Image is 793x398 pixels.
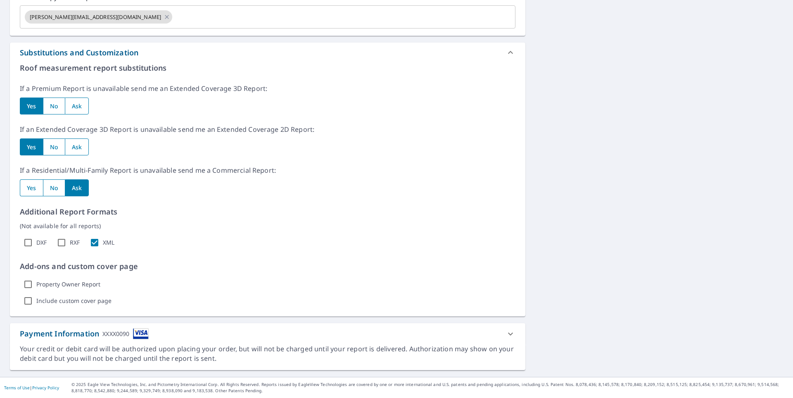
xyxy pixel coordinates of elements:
[25,10,172,24] div: [PERSON_NAME][EMAIL_ADDRESS][DOMAIN_NAME]
[20,206,515,217] p: Additional Report Formats
[4,385,30,391] a: Terms of Use
[20,261,515,272] p: Add-ons and custom cover page
[36,297,112,305] label: Include custom cover page
[20,328,149,339] div: Payment Information
[20,222,515,230] p: (Not available for all reports)
[20,344,515,363] div: Your credit or debit card will be authorized upon placing your order, but will not be charged unt...
[20,124,515,134] p: If an Extended Coverage 3D Report is unavailable send me an Extended Coverage 2D Report:
[36,239,47,246] label: DXF
[71,381,789,394] p: © 2025 Eagle View Technologies, Inc. and Pictometry International Corp. All Rights Reserved. Repo...
[70,239,80,246] label: RXF
[20,165,515,175] p: If a Residential/Multi-Family Report is unavailable send me a Commercial Report:
[20,62,515,74] p: Roof measurement report substitutions
[20,47,138,58] div: Substitutions and Customization
[133,328,149,339] img: cardImage
[4,385,59,390] p: |
[103,239,114,246] label: XML
[10,43,525,62] div: Substitutions and Customization
[32,385,59,391] a: Privacy Policy
[102,328,129,339] div: XXXX0090
[36,281,100,288] label: Property Owner Report
[25,13,166,21] span: [PERSON_NAME][EMAIL_ADDRESS][DOMAIN_NAME]
[20,83,515,93] p: If a Premium Report is unavailable send me an Extended Coverage 3D Report:
[10,323,525,344] div: Payment InformationXXXX0090cardImage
